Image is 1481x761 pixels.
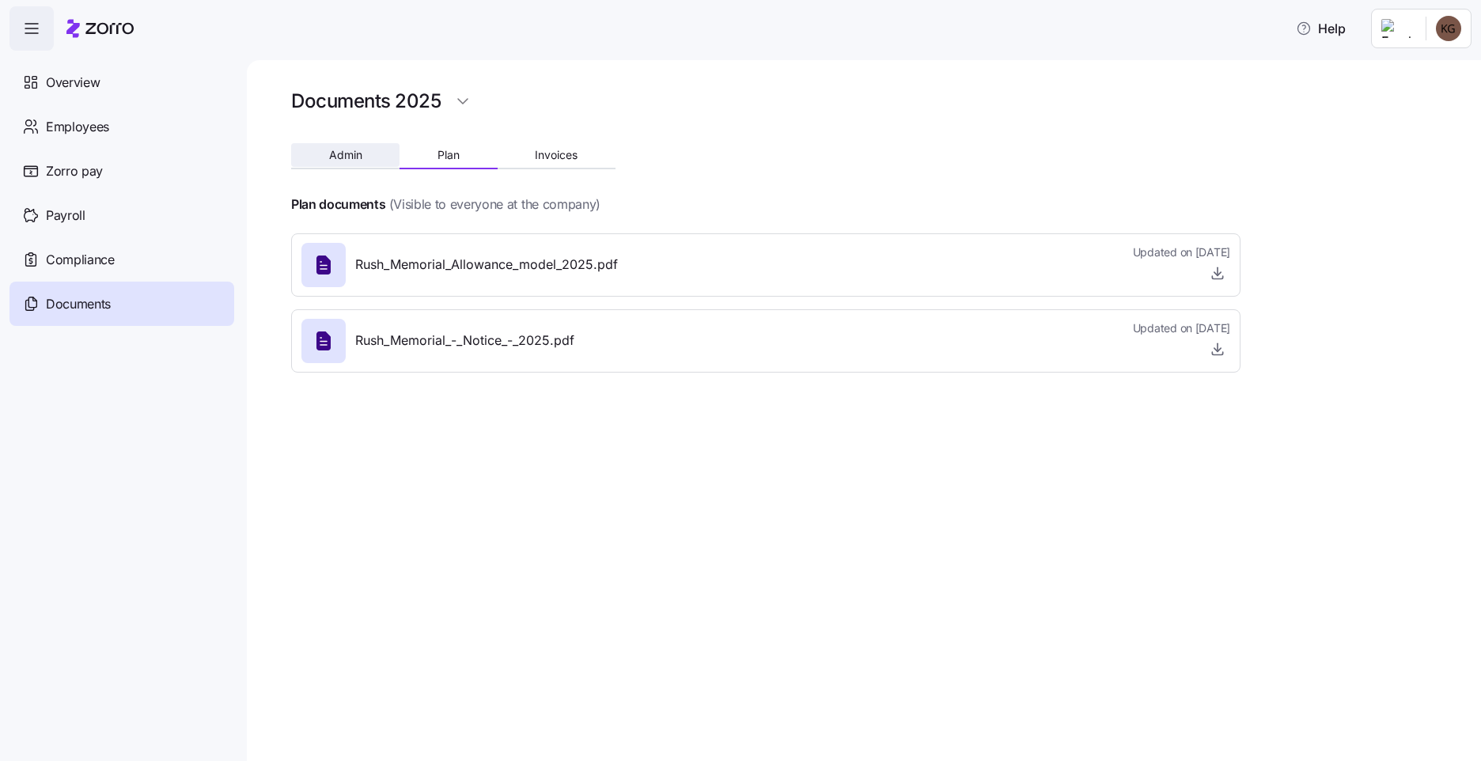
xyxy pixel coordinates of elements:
a: Documents [9,282,234,326]
a: Compliance [9,237,234,282]
img: b34cea83cf096b89a2fb04a6d3fa81b3 [1436,16,1461,41]
span: Rush_Memorial_Allowance_model_2025.pdf [355,255,618,274]
span: Rush_Memorial_-_Notice_-_2025.pdf [355,331,574,350]
span: Zorro pay [46,161,103,181]
h1: Documents 2025 [291,89,441,113]
span: Overview [46,73,100,93]
span: Admin [329,150,362,161]
span: Employees [46,117,109,137]
span: Help [1296,19,1346,38]
button: Help [1283,13,1358,44]
span: Updated on [DATE] [1133,244,1230,260]
span: Compliance [46,250,115,270]
a: Zorro pay [9,149,234,193]
span: Payroll [46,206,85,225]
span: Plan [437,150,460,161]
a: Overview [9,60,234,104]
img: Employer logo [1381,19,1413,38]
a: Employees [9,104,234,149]
span: (Visible to everyone at the company) [389,195,600,214]
h4: Plan documents [291,195,386,214]
span: Invoices [535,150,578,161]
span: Updated on [DATE] [1133,320,1230,336]
span: Documents [46,294,111,314]
a: Payroll [9,193,234,237]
